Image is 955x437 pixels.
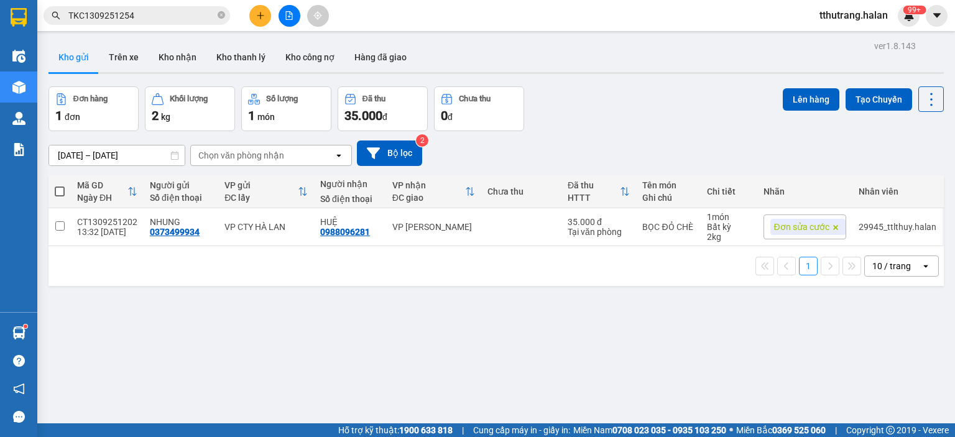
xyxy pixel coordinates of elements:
span: plus [256,11,265,20]
span: đơn [65,112,80,122]
span: close-circle [218,10,225,22]
span: đ [448,112,453,122]
span: món [257,112,275,122]
img: solution-icon [12,143,25,156]
div: Tên món [642,180,694,190]
button: Hàng đã giao [344,42,417,72]
span: đ [382,112,387,122]
span: Miền Bắc [736,423,826,437]
strong: 1900 633 818 [399,425,453,435]
span: 1 [248,108,255,123]
img: logo-vxr [11,8,27,27]
span: question-circle [13,355,25,367]
span: ⚪️ [729,428,733,433]
div: Số điện thoại [150,193,212,203]
div: 0373499934 [150,227,200,237]
div: Chưa thu [459,94,491,103]
button: Khối lượng2kg [145,86,235,131]
th: Toggle SortBy [218,175,314,208]
span: 35.000 [344,108,382,123]
span: tthutrang.halan [810,7,898,23]
button: Tạo Chuyến [846,88,912,111]
span: kg [161,112,170,122]
span: | [835,423,837,437]
span: notification [13,383,25,395]
div: Chọn văn phòng nhận [198,149,284,162]
button: Số lượng1món [241,86,331,131]
img: warehouse-icon [12,112,25,125]
div: ver 1.8.143 [874,39,916,53]
span: 0 [441,108,448,123]
div: Nhân viên [859,186,936,196]
span: Hỗ trợ kỹ thuật: [338,423,453,437]
th: Toggle SortBy [561,175,636,208]
span: Đơn sửa cước [774,221,829,232]
sup: 1 [24,324,27,328]
span: aim [313,11,322,20]
div: Người gửi [150,180,212,190]
div: 35.000 đ [568,217,630,227]
div: VP gửi [224,180,298,190]
div: Số điện thoại [320,194,380,204]
div: 2 kg [707,232,751,242]
button: Đơn hàng1đơn [48,86,139,131]
span: Miền Nam [573,423,726,437]
div: VP [PERSON_NAME] [392,222,476,232]
div: Nhãn [764,186,846,196]
div: VP nhận [392,180,466,190]
th: Toggle SortBy [386,175,482,208]
button: aim [307,5,329,27]
button: Đã thu35.000đ [338,86,428,131]
sup: 169 [903,6,926,14]
div: Số lượng [266,94,298,103]
button: caret-down [926,5,948,27]
img: icon-new-feature [903,10,915,21]
div: Tại văn phòng [568,227,630,237]
div: 0988096281 [320,227,370,237]
button: file-add [279,5,300,27]
span: 1 [55,108,62,123]
div: VP CTY HÀ LAN [224,222,308,232]
input: Tìm tên, số ĐT hoặc mã đơn [68,9,215,22]
strong: 0708 023 035 - 0935 103 250 [612,425,726,435]
span: copyright [886,426,895,435]
button: Lên hàng [783,88,839,111]
span: | [462,423,464,437]
div: Đã thu [362,94,385,103]
span: close-circle [218,11,225,19]
sup: 2 [416,134,428,147]
span: file-add [285,11,293,20]
div: Đã thu [568,180,620,190]
th: Toggle SortBy [71,175,144,208]
span: message [13,411,25,423]
div: Khối lượng [170,94,208,103]
div: 10 / trang [872,260,911,272]
div: HTTT [568,193,620,203]
div: Chi tiết [707,186,751,196]
svg: open [334,150,344,160]
button: Kho gửi [48,42,99,72]
div: BỌC ĐỎ CHÈ [642,222,694,232]
input: Select a date range. [49,145,185,165]
button: Kho thanh lý [206,42,275,72]
span: caret-down [931,10,943,21]
button: Bộ lọc [357,140,422,166]
svg: open [921,261,931,271]
div: Đơn hàng [73,94,108,103]
img: warehouse-icon [12,50,25,63]
strong: 0369 525 060 [772,425,826,435]
div: Ghi chú [642,193,694,203]
div: 13:32 [DATE] [77,227,137,237]
button: Trên xe [99,42,149,72]
div: CT1309251202 [77,217,137,227]
span: 2 [152,108,159,123]
span: Cung cấp máy in - giấy in: [473,423,570,437]
div: Chưa thu [487,186,555,196]
div: NHUNG [150,217,212,227]
div: ĐC giao [392,193,466,203]
button: plus [249,5,271,27]
img: warehouse-icon [12,326,25,339]
button: Kho công nợ [275,42,344,72]
button: Kho nhận [149,42,206,72]
div: Người nhận [320,179,380,189]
